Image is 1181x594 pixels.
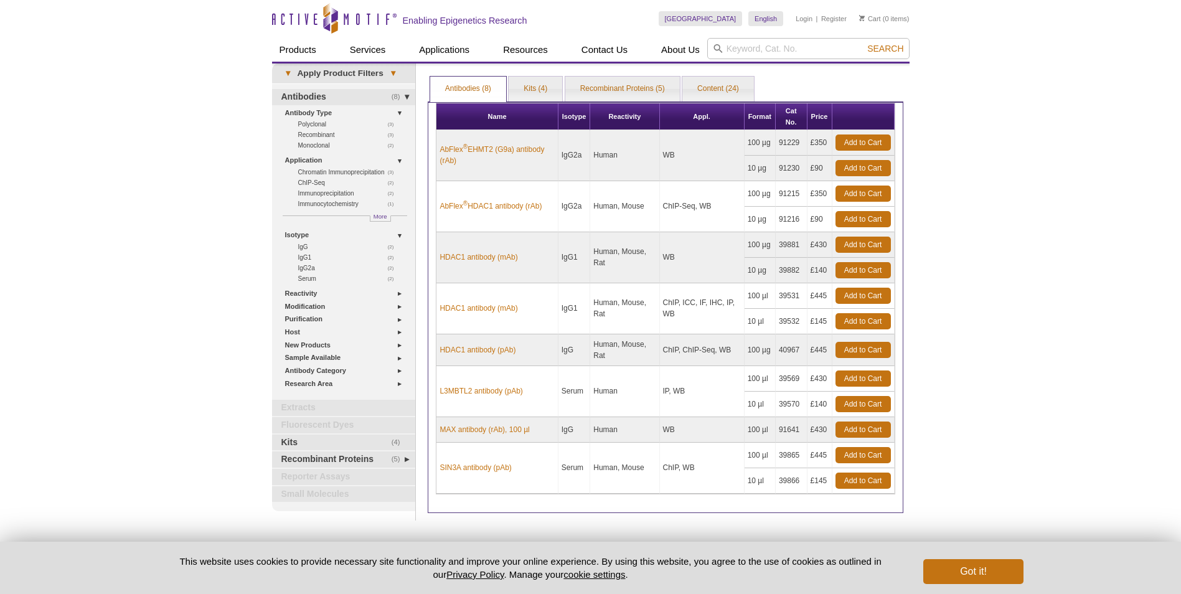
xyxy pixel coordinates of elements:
[574,38,635,62] a: Contact Us
[565,77,680,101] a: Recombinant Proteins (5)
[807,258,832,283] td: £140
[440,385,522,397] a: L3MBTL2 antibody (pAb)
[590,443,659,494] td: Human, Mouse
[383,68,403,79] span: ▾
[272,89,416,105] a: (8)Antibodies
[440,344,515,356] a: HDAC1 antibody (pAb)
[285,364,408,377] a: Antibody Category
[776,156,807,181] td: 91230
[285,377,408,390] a: Research Area
[285,339,408,352] a: New Products
[590,103,659,130] th: Reactivity
[558,232,591,283] td: IgG1
[388,263,401,273] span: (2)
[388,167,401,177] span: (3)
[278,68,298,79] span: ▾
[590,181,659,232] td: Human, Mouse
[285,351,408,364] a: Sample Available
[776,181,807,207] td: 91215
[682,77,754,101] a: Content (24)
[463,200,468,207] sup: ®
[835,342,891,358] a: Add to Cart
[590,130,659,181] td: Human
[298,263,401,273] a: (2)IgG2a
[660,334,745,366] td: ChIP, ChIP-Seq, WB
[807,417,832,443] td: £430
[446,569,504,580] a: Privacy Policy
[590,334,659,366] td: Human, Mouse, Rat
[807,156,832,181] td: £90
[835,370,891,387] a: Add to Cart
[392,435,407,451] span: (4)
[558,443,591,494] td: Serum
[776,283,807,309] td: 39531
[796,14,812,23] a: Login
[440,144,554,166] a: AbFlex®EHMT2 (G9a) antibody (rAb)
[745,309,776,334] td: 10 µl
[776,232,807,258] td: 39881
[859,14,881,23] a: Cart
[660,417,745,443] td: WB
[776,207,807,232] td: 91216
[707,38,910,59] input: Keyword, Cat. No.
[660,443,745,494] td: ChIP, WB
[440,303,517,314] a: HDAC1 antibody (mAb)
[298,140,401,151] a: (2)Monoclonal
[272,400,416,416] a: Extracts
[342,38,393,62] a: Services
[558,103,591,130] th: Isotype
[158,555,903,581] p: This website uses cookies to provide necessary site functionality and improve your online experie...
[776,443,807,468] td: 39865
[807,468,832,494] td: £145
[298,252,401,263] a: (2)IgG1
[440,462,511,473] a: SIN3A antibody (pAb)
[298,199,401,209] a: (1)Immunocytochemistry
[807,103,832,130] th: Price
[776,417,807,443] td: 91641
[835,211,891,227] a: Add to Cart
[745,103,776,130] th: Format
[807,232,832,258] td: £430
[776,334,807,366] td: 40967
[745,207,776,232] td: 10 µg
[835,396,891,412] a: Add to Cart
[590,283,659,334] td: Human, Mouse, Rat
[776,366,807,392] td: 39569
[835,422,891,438] a: Add to Cart
[807,392,832,417] td: £140
[392,89,407,105] span: (8)
[440,200,542,212] a: AbFlex®HDAC1 antibody (rAb)
[430,77,506,101] a: Antibodies (8)
[272,451,416,468] a: (5)Recombinant Proteins
[835,473,891,489] a: Add to Cart
[835,134,891,151] a: Add to Cart
[388,177,401,188] span: (2)
[835,237,891,253] a: Add to Cart
[776,258,807,283] td: 39882
[412,38,477,62] a: Applications
[745,283,776,309] td: 100 µl
[496,38,555,62] a: Resources
[558,130,591,181] td: IgG2a
[776,130,807,156] td: 91229
[660,130,745,181] td: WB
[370,215,391,222] a: More
[298,242,401,252] a: (2)IgG
[807,309,832,334] td: £145
[660,232,745,283] td: WB
[374,211,387,222] span: More
[272,64,416,83] a: ▾Apply Product Filters▾
[745,232,776,258] td: 100 µg
[745,392,776,417] td: 10 µl
[298,167,401,177] a: (3)Chromatin Immunoprecipitation
[463,143,468,150] sup: ®
[272,417,416,433] a: Fluorescent Dyes
[835,313,891,329] a: Add to Cart
[807,366,832,392] td: £430
[776,468,807,494] td: 39866
[436,103,558,130] th: Name
[590,366,659,417] td: Human
[748,11,783,26] a: English
[440,252,517,263] a: HDAC1 antibody (mAb)
[660,283,745,334] td: ChIP, ICC, IF, IHC, IP, WB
